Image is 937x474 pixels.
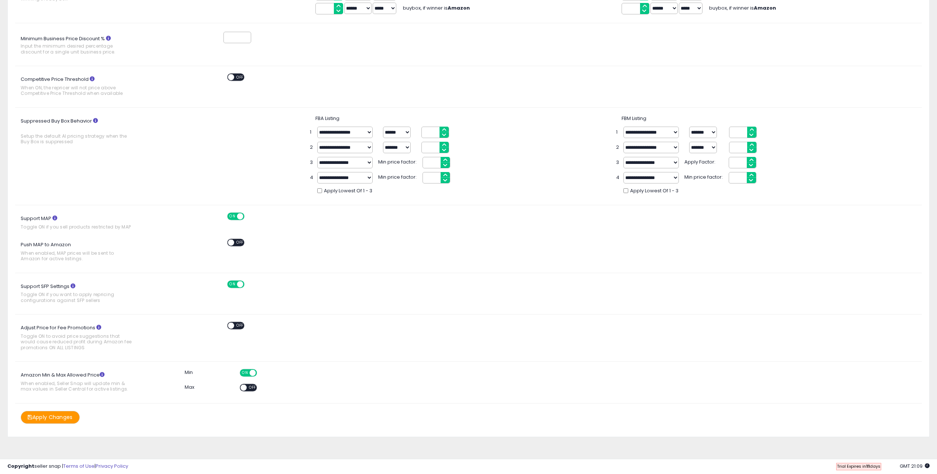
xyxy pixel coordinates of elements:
label: Adjust Price for Fee Promotions [15,322,157,354]
span: Min price factor: [378,172,419,181]
span: ON [240,370,250,376]
span: Apply Factor: [684,157,725,166]
span: 1 [310,129,314,136]
div: seller snap | | [7,463,128,470]
span: 1 [616,129,620,136]
label: Support SFP Settings [15,281,157,307]
span: OFF [256,370,267,376]
span: When enabled, Seller Snap will update min & max values in Seller Central for active listings. [21,381,132,392]
span: ON [228,281,237,287]
span: 2025-10-14 21:09 GMT [900,463,930,470]
span: 4 [616,174,620,181]
span: Toggle ON if you want to apply repricing configurations against SFP sellers [21,292,132,303]
span: OFF [243,213,255,220]
label: Amazon Min & Max Allowed Price [15,369,157,396]
span: OFF [247,385,259,391]
span: OFF [243,281,255,287]
label: Suppressed Buy Box Behavior [15,115,157,148]
span: Toggle ON to avoid price suggestions that would cause reduced profit during Amazon fee promotions... [21,333,132,350]
label: Push MAP to Amazon [15,239,157,265]
label: Competitive Price Threshold [15,73,157,100]
label: Min [185,369,193,376]
span: Trial Expires in days [837,463,880,469]
a: Privacy Policy [96,463,128,470]
span: 3 [616,159,620,166]
span: When enabled, MAP prices will be sent to Amazon for active listings. [21,250,132,262]
span: buybox, if winner is [709,4,776,11]
span: 3 [310,159,314,166]
span: Input the minimum desired percentage discount for a single unit business price. [21,43,132,55]
span: 2 [310,144,314,151]
span: Toggle ON if you sell products restricted by MAP [21,224,132,230]
span: OFF [234,240,246,246]
strong: Copyright [7,463,34,470]
b: Amazon [448,4,470,11]
span: 4 [310,174,314,181]
span: Setup the default AI pricing strategy when the Buy Box is suppressed [21,133,132,145]
span: Min price factor: [378,157,419,166]
span: When ON, the repricer will not price above Competitive Price Threshold when available [21,85,132,96]
b: Amazon [754,4,776,11]
span: OFF [234,74,246,80]
a: Terms of Use [63,463,95,470]
span: 2 [616,144,620,151]
span: Apply Lowest Of 1 - 3 [630,188,678,195]
span: buybox, if winner is [403,4,470,11]
label: Support MAP [15,213,157,233]
span: OFF [234,323,246,329]
button: Apply Changes [21,411,80,424]
label: Minimum Business Price Discount % [15,33,157,59]
span: ON [228,213,237,220]
b: 11 [866,463,870,469]
span: Apply Lowest Of 1 - 3 [324,188,372,195]
label: Max [185,384,194,391]
span: Min price factor: [684,172,725,181]
span: FBA Listing [315,115,339,122]
span: FBM Listing [622,115,646,122]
